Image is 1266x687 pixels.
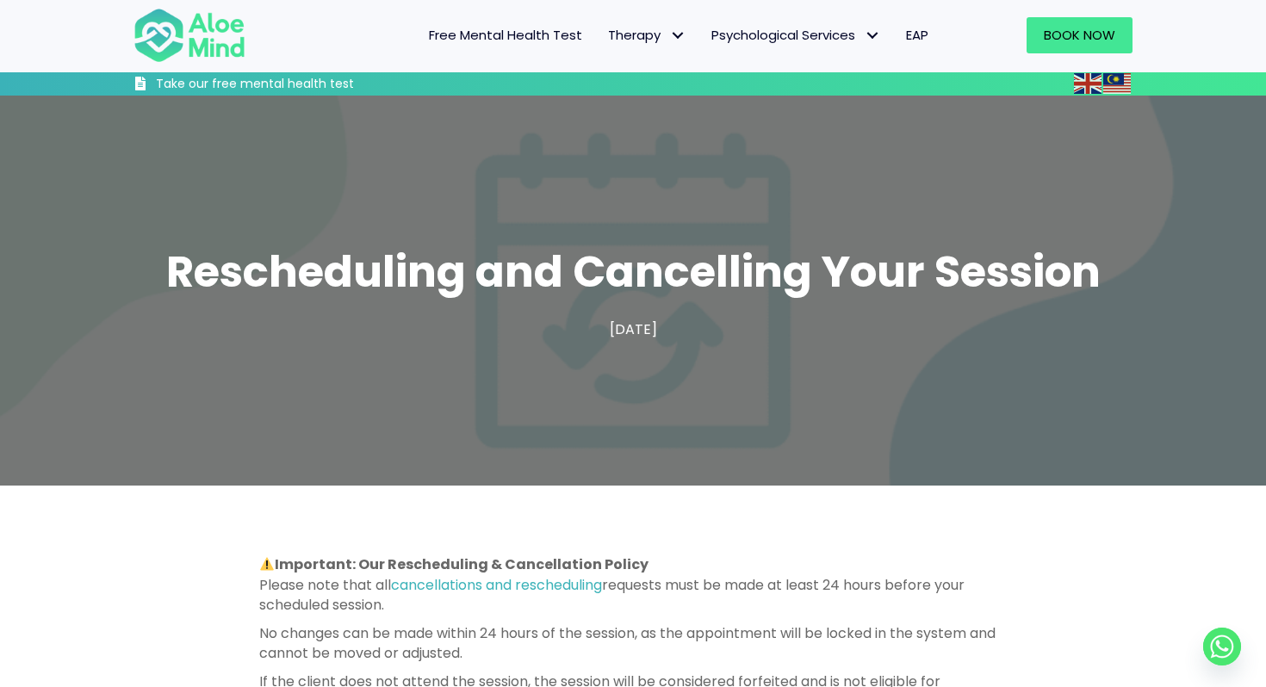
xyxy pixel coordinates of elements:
[906,26,928,44] span: EAP
[133,7,245,64] img: Aloe mind Logo
[416,17,595,53] a: Free Mental Health Test
[259,554,1007,615] p: Please note that all requests must be made at least 24 hours before your scheduled session.
[893,17,941,53] a: EAP
[595,17,698,53] a: TherapyTherapy: submenu
[156,76,446,93] h3: Take our free mental health test
[1103,73,1133,93] a: Malay
[259,623,1007,663] p: No changes can be made within 24 hours of the session, as the appointment will be locked in the s...
[1074,73,1103,93] a: English
[608,26,686,44] span: Therapy
[133,76,446,96] a: Take our free mental health test
[166,241,1101,302] span: Rescheduling and Cancelling Your Session
[1044,26,1115,44] span: Book Now
[259,554,649,574] strong: Important: Our Rescheduling & Cancellation Policy
[1203,628,1241,665] a: Whatsapp
[391,575,602,595] a: cancellations and rescheduling
[260,557,274,571] img: ⚠️
[711,26,880,44] span: Psychological Services
[698,17,893,53] a: Psychological ServicesPsychological Services: submenu
[860,23,884,48] span: Psychological Services: submenu
[1103,73,1131,94] img: ms
[665,23,690,48] span: Therapy: submenu
[610,319,657,339] span: [DATE]
[268,17,941,53] nav: Menu
[1074,73,1102,94] img: en
[1027,17,1133,53] a: Book Now
[429,26,582,44] span: Free Mental Health Test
